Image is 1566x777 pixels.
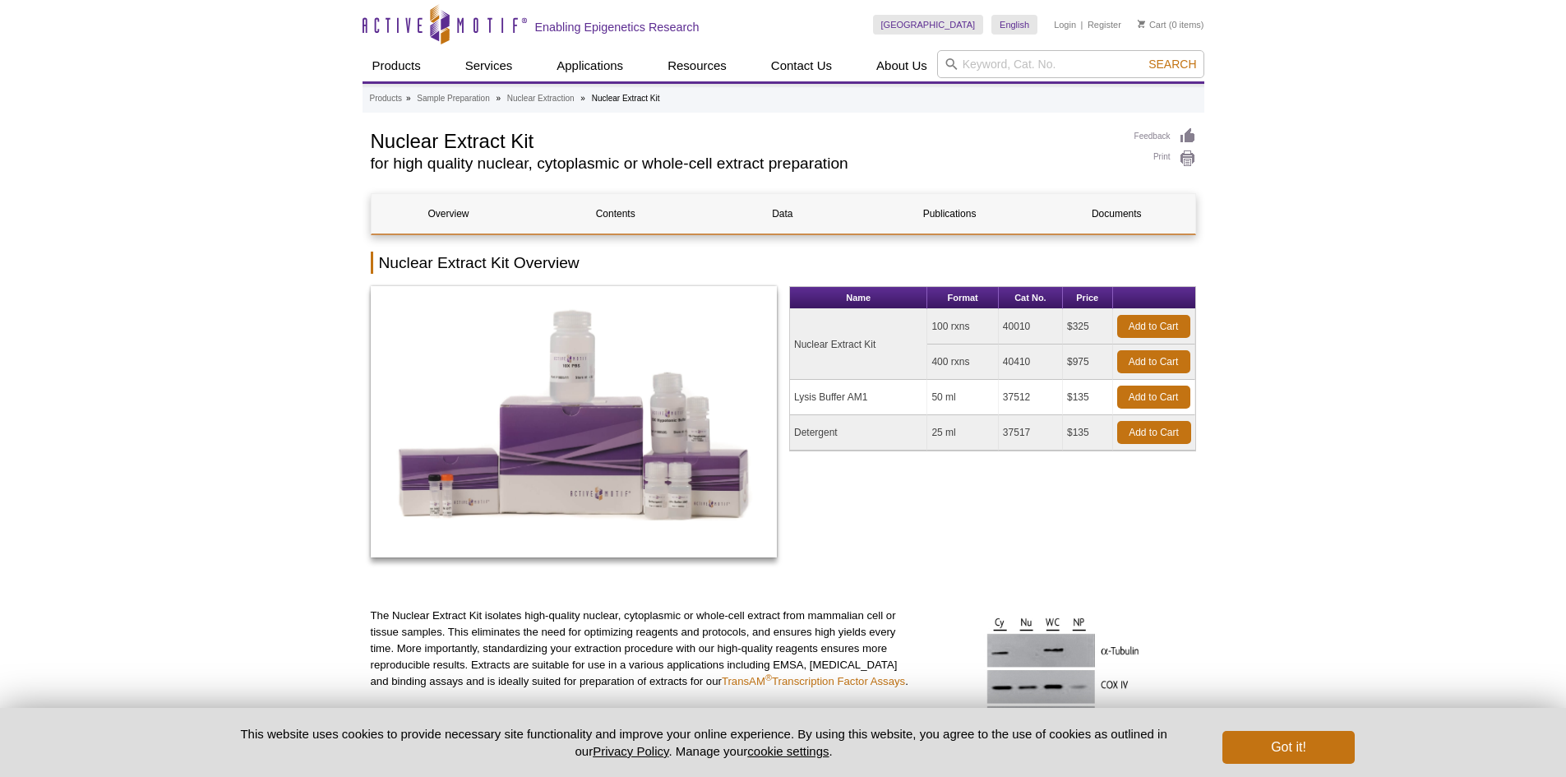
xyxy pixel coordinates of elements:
td: $135 [1063,380,1113,415]
td: Lysis Buffer AM1 [790,380,927,415]
button: cookie settings [747,744,829,758]
a: Login [1054,19,1076,30]
a: Resources [658,50,737,81]
td: 40410 [999,345,1063,380]
td: 37512 [999,380,1063,415]
h2: Nuclear Extract Kit Overview [371,252,1196,274]
p: The Nuclear Extract Kit isolates high-quality nuclear, cytoplasmic or whole-cell extract from mam... [371,608,912,690]
td: $325 [1063,309,1113,345]
a: Print [1134,150,1196,168]
a: Feedback [1134,127,1196,146]
td: 400 rxns [927,345,998,380]
li: | [1081,15,1083,35]
a: Products [370,91,402,106]
h1: Nuclear Extract Kit [371,127,1118,152]
a: About Us [866,50,937,81]
a: English [991,15,1037,35]
sup: ® [765,673,772,682]
a: Publications [872,194,1027,234]
td: Detergent [790,415,927,451]
input: Keyword, Cat. No. [937,50,1204,78]
a: Nuclear Extraction [507,91,575,106]
a: Add to Cart [1117,315,1190,338]
td: 100 rxns [927,309,998,345]
a: Add to Cart [1117,386,1190,409]
p: This website uses cookies to provide necessary site functionality and improve your online experie... [212,725,1196,760]
a: Contact Us [761,50,842,81]
img: Nuclear Extract Kit [371,286,778,557]
button: Got it! [1222,731,1354,764]
td: 25 ml [927,415,998,451]
h2: for high quality nuclear, cytoplasmic or whole-cell extract preparation [371,156,1118,171]
button: Search [1143,57,1201,72]
li: » [580,94,585,103]
a: Applications [547,50,633,81]
td: 50 ml [927,380,998,415]
span: Search [1148,58,1196,71]
li: » [496,94,501,103]
td: 40010 [999,309,1063,345]
th: Price [1063,287,1113,309]
a: Products [363,50,431,81]
h2: Enabling Epigenetics Research [535,20,700,35]
a: Register [1088,19,1121,30]
a: [GEOGRAPHIC_DATA] [873,15,984,35]
td: $975 [1063,345,1113,380]
a: Sample Preparation [417,91,489,106]
td: 37517 [999,415,1063,451]
li: » [406,94,411,103]
a: Privacy Policy [593,744,668,758]
li: (0 items) [1138,15,1204,35]
a: Add to Cart [1117,421,1191,444]
a: Overview [372,194,526,234]
a: Documents [1039,194,1194,234]
a: TransAM®Transcription Factor Assays [722,675,905,687]
th: Name [790,287,927,309]
th: Format [927,287,998,309]
a: Data [705,194,860,234]
a: Contents [538,194,693,234]
th: Cat No. [999,287,1063,309]
td: Nuclear Extract Kit [790,309,927,380]
td: $135 [1063,415,1113,451]
img: Your Cart [1138,20,1145,28]
a: Services [455,50,523,81]
li: Nuclear Extract Kit [592,94,660,103]
a: Add to Cart [1117,350,1190,373]
a: Cart [1138,19,1166,30]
